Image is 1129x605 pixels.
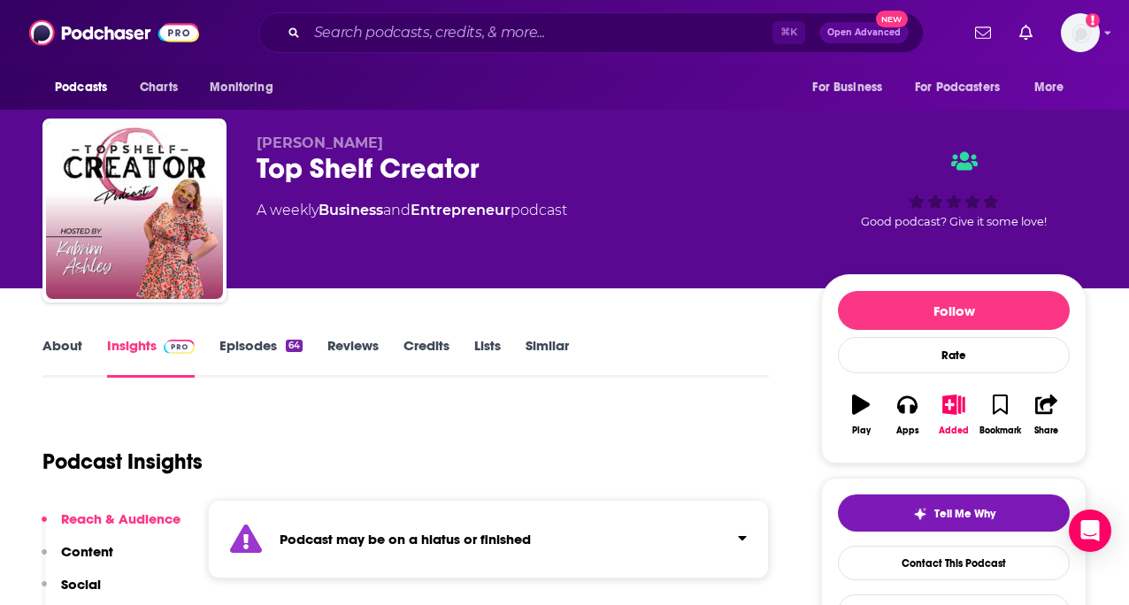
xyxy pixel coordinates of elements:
[42,448,203,475] h1: Podcast Insights
[61,510,180,527] p: Reach & Audience
[979,425,1021,436] div: Bookmark
[29,16,199,50] img: Podchaser - Follow, Share and Rate Podcasts
[896,425,919,436] div: Apps
[939,425,969,436] div: Added
[107,337,195,378] a: InsightsPodchaser Pro
[61,543,113,560] p: Content
[55,75,107,100] span: Podcasts
[258,12,924,53] div: Search podcasts, credits, & more...
[319,202,383,218] a: Business
[819,22,909,43] button: Open AdvancedNew
[46,122,223,299] img: Top Shelf Creator
[197,71,296,104] button: open menu
[327,337,379,378] a: Reviews
[1034,75,1064,100] span: More
[42,71,130,104] button: open menu
[852,425,871,436] div: Play
[61,576,101,593] p: Social
[968,18,998,48] a: Show notifications dropdown
[838,383,884,447] button: Play
[913,507,927,521] img: tell me why sparkle
[1061,13,1100,52] img: User Profile
[383,202,411,218] span: and
[1061,13,1100,52] span: Logged in as NFLY_Motiv
[208,500,769,578] section: Click to expand status details
[219,337,303,378] a: Episodes64
[42,337,82,378] a: About
[977,383,1023,447] button: Bookmark
[42,510,180,543] button: Reach & Audience
[1024,383,1070,447] button: Share
[1061,13,1100,52] button: Show profile menu
[257,134,383,151] span: [PERSON_NAME]
[931,383,977,447] button: Added
[403,337,449,378] a: Credits
[934,507,995,521] span: Tell Me Why
[915,75,1000,100] span: For Podcasters
[164,340,195,354] img: Podchaser Pro
[1086,13,1100,27] svg: Add a profile image
[42,543,113,576] button: Content
[307,19,772,47] input: Search podcasts, credits, & more...
[861,215,1047,228] span: Good podcast? Give it some love!
[812,75,882,100] span: For Business
[140,75,178,100] span: Charts
[411,202,511,218] a: Entrepreneur
[821,134,1087,244] div: Good podcast? Give it some love!
[210,75,273,100] span: Monitoring
[903,71,1025,104] button: open menu
[128,71,188,104] a: Charts
[280,531,531,548] strong: Podcast may be on a hiatus or finished
[526,337,569,378] a: Similar
[1034,425,1058,436] div: Share
[1012,18,1040,48] a: Show notifications dropdown
[876,11,908,27] span: New
[838,291,1070,330] button: Follow
[1069,509,1111,552] div: Open Intercom Messenger
[257,200,567,221] div: A weekly podcast
[474,337,501,378] a: Lists
[800,71,904,104] button: open menu
[286,340,303,352] div: 64
[1022,71,1087,104] button: open menu
[838,494,1070,532] button: tell me why sparkleTell Me Why
[827,28,901,37] span: Open Advanced
[884,383,930,447] button: Apps
[772,21,805,44] span: ⌘ K
[838,337,1070,373] div: Rate
[838,546,1070,580] a: Contact This Podcast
